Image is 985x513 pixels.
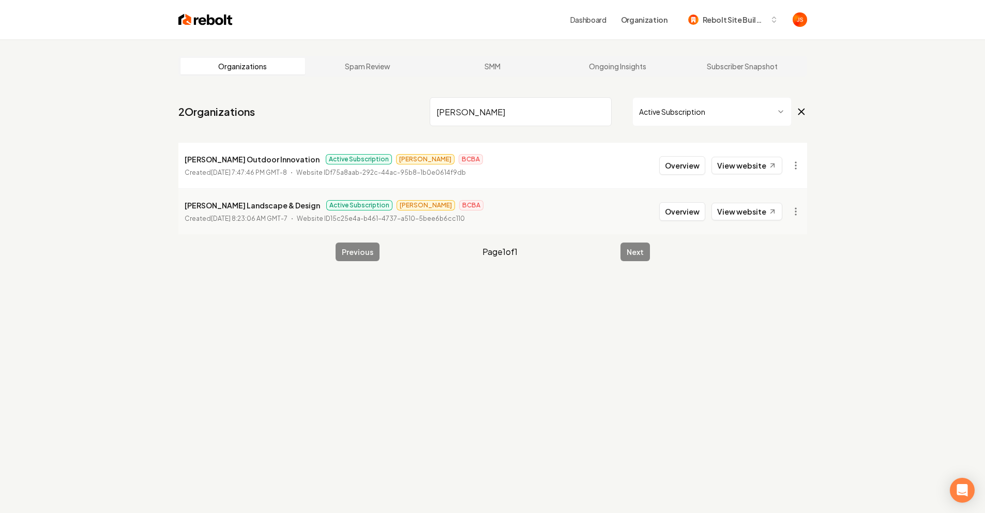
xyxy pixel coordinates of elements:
a: Spam Review [305,58,430,74]
span: Active Subscription [326,200,392,210]
span: Rebolt Site Builder [703,14,766,25]
p: Created [185,168,287,178]
span: [PERSON_NAME] [396,154,454,164]
button: Overview [659,156,705,175]
img: Rebolt Site Builder [688,14,699,25]
time: [DATE] 8:23:06 AM GMT-7 [211,215,287,222]
a: View website [711,157,782,174]
p: Created [185,214,287,224]
span: BCBA [459,200,483,210]
a: 2Organizations [178,104,255,119]
time: [DATE] 7:47:46 PM GMT-8 [211,169,287,176]
input: Search by name or ID [430,97,612,126]
a: Organizations [180,58,306,74]
span: Page 1 of 1 [482,246,518,258]
p: [PERSON_NAME] Outdoor Innovation [185,153,320,165]
button: Open user button [793,12,807,27]
div: Open Intercom Messenger [950,478,975,503]
span: [PERSON_NAME] [397,200,455,210]
p: Website ID f75a8aab-292c-44ac-95b8-1b0e0614f9db [296,168,466,178]
a: Ongoing Insights [555,58,680,74]
p: Website ID 15c25e4a-b461-4737-a510-5bee6b6cc110 [297,214,465,224]
span: Active Subscription [326,154,392,164]
button: Organization [615,10,674,29]
a: Dashboard [570,14,607,25]
p: [PERSON_NAME] Landscape & Design [185,199,320,212]
img: James Shamoun [793,12,807,27]
img: Rebolt Logo [178,12,233,27]
a: View website [711,203,782,220]
button: Overview [659,202,705,221]
span: BCBA [459,154,483,164]
a: SMM [430,58,555,74]
a: Subscriber Snapshot [680,58,805,74]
